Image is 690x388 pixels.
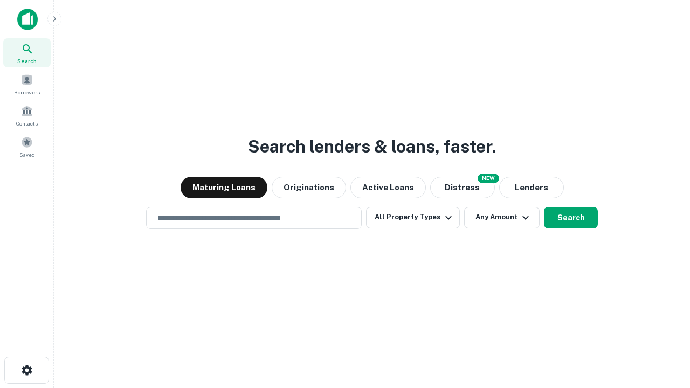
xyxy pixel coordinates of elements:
button: Search [544,207,598,228]
a: Contacts [3,101,51,130]
button: Originations [272,177,346,198]
button: All Property Types [366,207,460,228]
button: Lenders [499,177,564,198]
div: NEW [478,174,499,183]
h3: Search lenders & loans, faster. [248,134,496,160]
button: Search distressed loans with lien and other non-mortgage details. [430,177,495,198]
a: Borrowers [3,70,51,99]
button: Active Loans [350,177,426,198]
span: Saved [19,150,35,159]
span: Contacts [16,119,38,128]
a: Saved [3,132,51,161]
iframe: Chat Widget [636,302,690,354]
span: Search [17,57,37,65]
img: capitalize-icon.png [17,9,38,30]
a: Search [3,38,51,67]
span: Borrowers [14,88,40,96]
button: Maturing Loans [181,177,267,198]
button: Any Amount [464,207,540,228]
